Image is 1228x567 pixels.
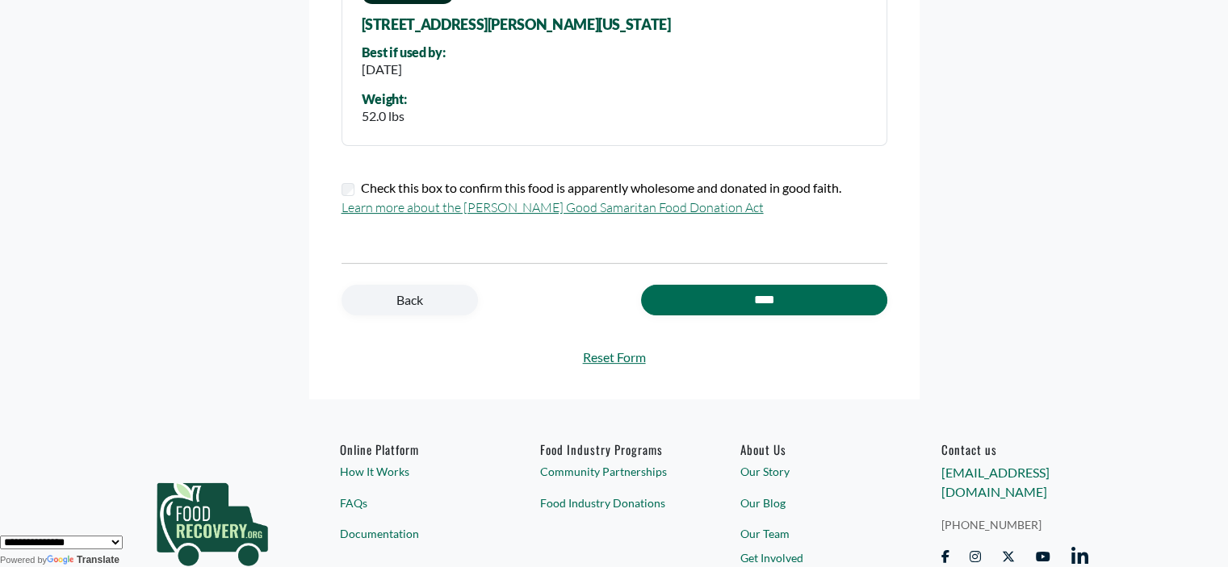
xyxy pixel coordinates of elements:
[740,525,888,542] a: Our Team
[941,465,1049,499] a: [EMAIL_ADDRESS][DOMAIN_NAME]
[340,525,488,542] a: Documentation
[362,106,407,126] div: 52.0 lbs
[340,463,488,480] a: How It Works
[362,17,671,33] span: [STREET_ADDRESS][PERSON_NAME][US_STATE]
[540,494,688,511] a: Food Industry Donations
[342,199,764,215] a: Learn more about the [PERSON_NAME] Good Samaritan Food Donation Act
[342,285,478,315] a: Back
[740,463,888,480] a: Our Story
[540,442,688,457] h6: Food Industry Programs
[540,463,688,480] a: Community Partnerships
[361,178,841,198] label: Check this box to confirm this food is apparently wholesome and donated in good faith.
[362,92,407,106] div: Weight:
[47,555,77,566] img: Google Translate
[941,516,1088,533] a: [PHONE_NUMBER]
[47,554,119,565] a: Translate
[740,494,888,511] a: Our Blog
[362,45,446,60] div: Best if used by:
[740,442,888,457] a: About Us
[342,348,887,367] a: Reset Form
[340,494,488,511] a: FAQs
[362,60,446,79] div: [DATE]
[941,442,1088,457] h6: Contact us
[340,442,488,457] h6: Online Platform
